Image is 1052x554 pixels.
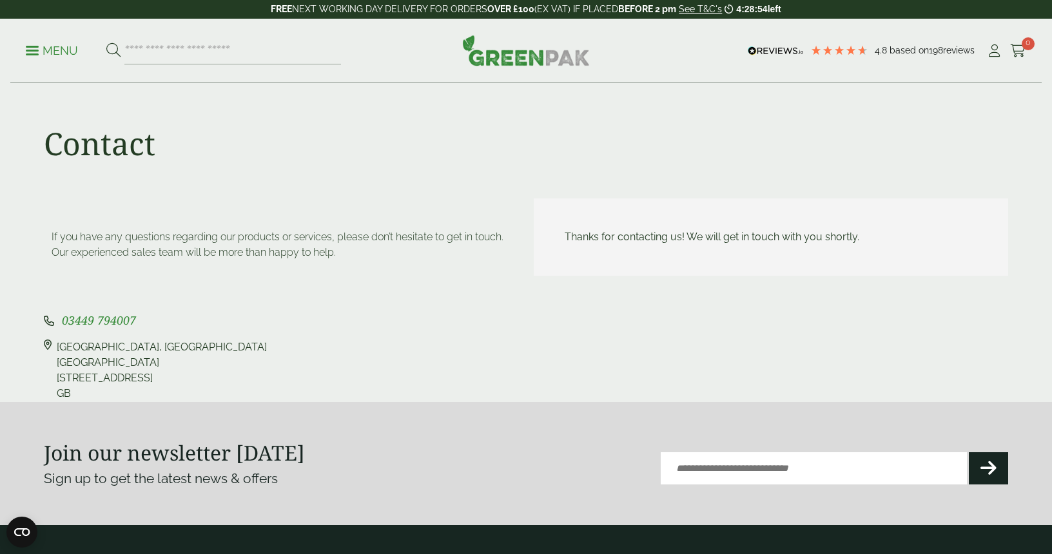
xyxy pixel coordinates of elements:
strong: BEFORE 2 pm [618,4,676,14]
a: See T&C's [679,4,722,14]
img: REVIEWS.io [748,46,804,55]
span: 4.8 [875,45,890,55]
span: 4:28:54 [736,4,767,14]
i: My Account [986,44,1002,57]
strong: FREE [271,4,292,14]
div: 4.79 Stars [810,44,868,56]
a: 0 [1010,41,1026,61]
p: Menu [26,43,78,59]
span: Based on [890,45,929,55]
span: reviews [943,45,975,55]
span: 0 [1022,37,1035,50]
div: [GEOGRAPHIC_DATA], [GEOGRAPHIC_DATA] [GEOGRAPHIC_DATA] [STREET_ADDRESS] GB [57,339,267,401]
span: 03449 794007 [62,312,136,328]
span: 198 [929,45,943,55]
button: Open CMP widget [6,517,37,548]
strong: OVER £100 [487,4,534,14]
a: Menu [26,43,78,56]
p: If you have any questions regarding our products or services, please don’t hesitate to get in tou... [52,229,511,260]
span: left [768,4,781,14]
h1: Contact [44,125,155,162]
a: 03449 794007 [62,315,136,327]
img: GreenPak Supplies [462,35,590,66]
p: Sign up to get the latest news & offers [44,468,478,489]
i: Cart [1010,44,1026,57]
div: Thanks for contacting us! We will get in touch with you shortly. [565,229,977,245]
strong: Join our newsletter [DATE] [44,439,305,466]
